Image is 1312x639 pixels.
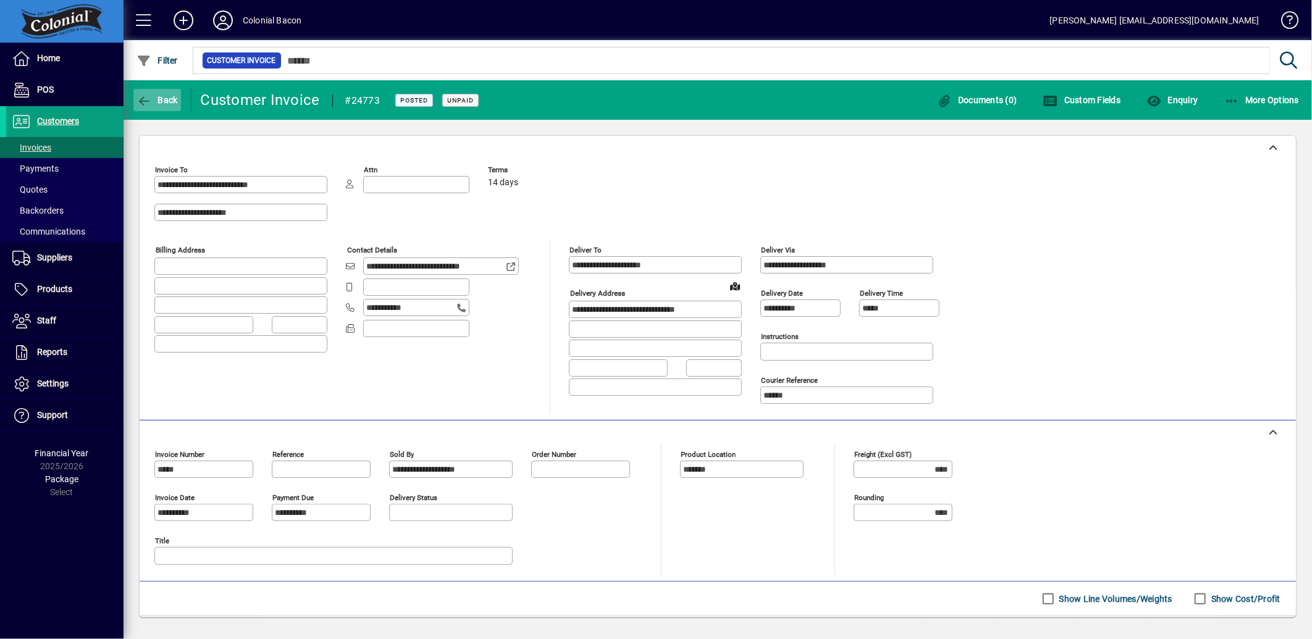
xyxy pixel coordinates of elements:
mat-label: Delivery status [390,493,437,502]
mat-label: Courier Reference [761,376,818,385]
button: Filter [133,49,181,72]
button: More Options [1221,89,1303,111]
mat-label: Reference [272,450,304,459]
button: Add [164,9,203,31]
a: Products [6,274,124,305]
button: Custom Fields [1040,89,1124,111]
mat-label: Payment due [272,493,314,502]
a: Backorders [6,200,124,221]
a: Home [6,43,124,74]
a: Invoices [6,137,124,158]
mat-label: Invoice date [155,493,195,502]
mat-label: Deliver via [761,246,795,254]
mat-label: Attn [364,165,377,174]
a: View on map [725,276,745,296]
mat-label: Delivery date [761,289,803,298]
span: Financial Year [35,448,89,458]
span: Suppliers [37,253,72,262]
span: Filter [137,56,178,65]
div: Colonial Bacon [243,10,301,30]
span: 14 days [488,178,518,188]
a: Knowledge Base [1272,2,1297,43]
button: Profile [203,9,243,31]
mat-label: Title [155,537,169,545]
span: Unpaid [447,96,474,104]
div: Customer Invoice [201,90,320,110]
button: Back [133,89,181,111]
span: Custom Fields [1043,95,1121,105]
span: Back [137,95,178,105]
a: Suppliers [6,243,124,274]
mat-label: Instructions [761,332,799,341]
span: Communications [12,227,85,236]
a: Communications [6,221,124,242]
span: Customers [37,116,79,126]
a: Support [6,400,124,431]
mat-label: Invoice To [155,165,188,174]
span: Customer Invoice [208,54,276,67]
span: Home [37,53,60,63]
mat-label: Freight (excl GST) [854,450,912,459]
mat-label: Sold by [390,450,414,459]
a: Payments [6,158,124,179]
span: Quotes [12,185,48,194]
div: [PERSON_NAME] [EMAIL_ADDRESS][DOMAIN_NAME] [1050,10,1259,30]
label: Show Line Volumes/Weights [1057,593,1172,605]
mat-label: Invoice number [155,450,204,459]
span: More Options [1224,95,1300,105]
div: #24773 [345,91,381,111]
button: Enquiry [1143,89,1201,111]
span: POS [37,85,54,94]
span: Terms [488,166,562,174]
span: Documents (0) [937,95,1017,105]
a: Reports [6,337,124,368]
mat-label: Product location [681,450,736,459]
a: POS [6,75,124,106]
span: Enquiry [1146,95,1198,105]
button: Documents (0) [934,89,1020,111]
mat-label: Delivery time [860,289,903,298]
span: Settings [37,378,69,388]
span: Staff [37,315,56,325]
a: Quotes [6,179,124,200]
span: Reports [37,347,67,357]
a: Settings [6,369,124,399]
mat-label: Deliver To [570,246,602,254]
span: Package [45,474,78,484]
label: Show Cost/Profit [1209,593,1280,605]
span: Invoices [12,143,51,152]
span: Support [37,410,68,420]
span: Backorders [12,206,64,215]
mat-label: Order number [532,450,576,459]
app-page-header-button: Back [124,89,191,111]
mat-label: Rounding [854,493,884,502]
a: Staff [6,306,124,336]
span: Posted [400,96,428,104]
span: Payments [12,164,59,173]
span: Products [37,284,72,294]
